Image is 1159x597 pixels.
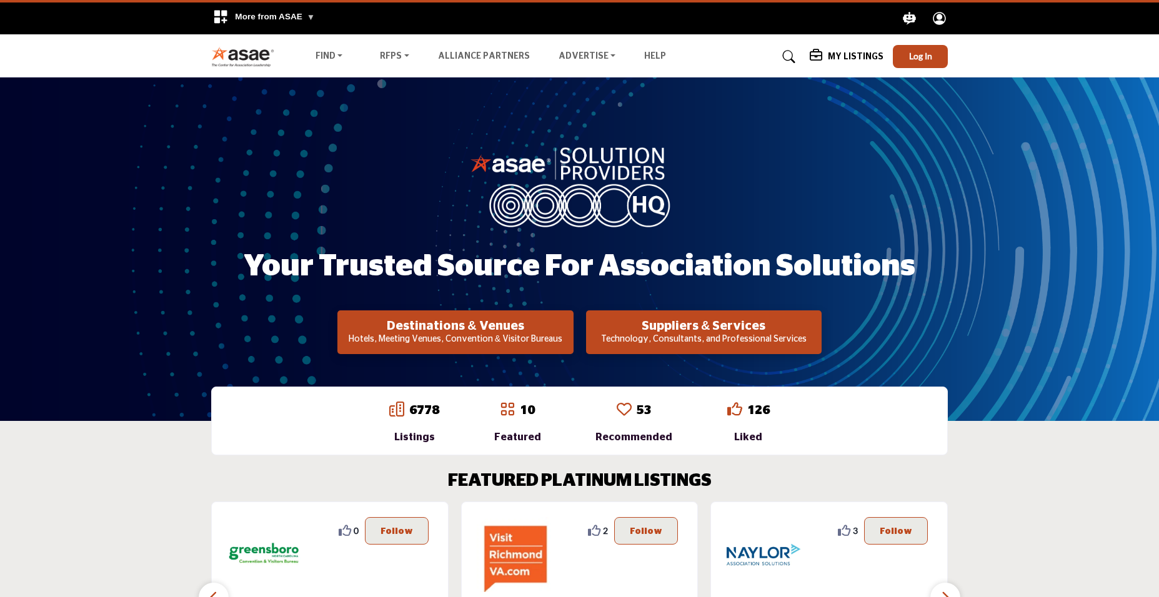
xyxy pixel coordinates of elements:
[726,517,801,592] img: Naylor Association Solutions
[909,51,932,61] span: Log In
[235,12,315,21] span: More from ASAE
[381,524,413,538] p: Follow
[630,524,662,538] p: Follow
[438,52,530,61] a: Alliance Partners
[244,247,915,286] h1: Your Trusted Source for Association Solutions
[644,52,666,61] a: Help
[586,310,822,354] button: Suppliers & Services Technology, Consultants, and Professional Services
[341,318,569,333] h2: Destinations & Venues
[371,48,418,66] a: RFPs
[470,144,689,227] img: image
[500,402,515,419] a: Go to Featured
[205,2,323,34] div: More from ASAE
[337,310,573,354] button: Destinations & Venues Hotels, Meeting Venues, Convention & Visitor Bureaus
[810,49,883,64] div: My Listings
[477,517,552,592] img: Richmond Region Tourism
[880,524,912,538] p: Follow
[637,404,652,417] a: 53
[494,430,541,445] div: Featured
[614,517,678,545] button: Follow
[341,333,569,346] p: Hotels, Meeting Venues, Convention & Visitor Bureaus
[227,517,302,592] img: Greensboro Area CVB
[389,430,439,445] div: Listings
[211,46,281,67] img: Site Logo
[409,404,439,417] a: 6778
[307,48,352,66] a: Find
[617,402,632,419] a: Go to Recommended
[828,51,883,62] h5: My Listings
[603,524,608,537] span: 2
[727,402,742,417] i: Go to Liked
[595,430,672,445] div: Recommended
[354,524,359,537] span: 0
[770,47,803,67] a: Search
[727,430,770,445] div: Liked
[520,404,535,417] a: 10
[864,517,928,545] button: Follow
[853,524,858,537] span: 3
[747,404,770,417] a: 126
[365,517,429,545] button: Follow
[550,48,625,66] a: Advertise
[590,318,818,333] h2: Suppliers & Services
[590,333,818,346] p: Technology, Consultants, and Professional Services
[893,45,948,68] button: Log In
[448,471,712,492] h2: FEATURED PLATINUM LISTINGS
